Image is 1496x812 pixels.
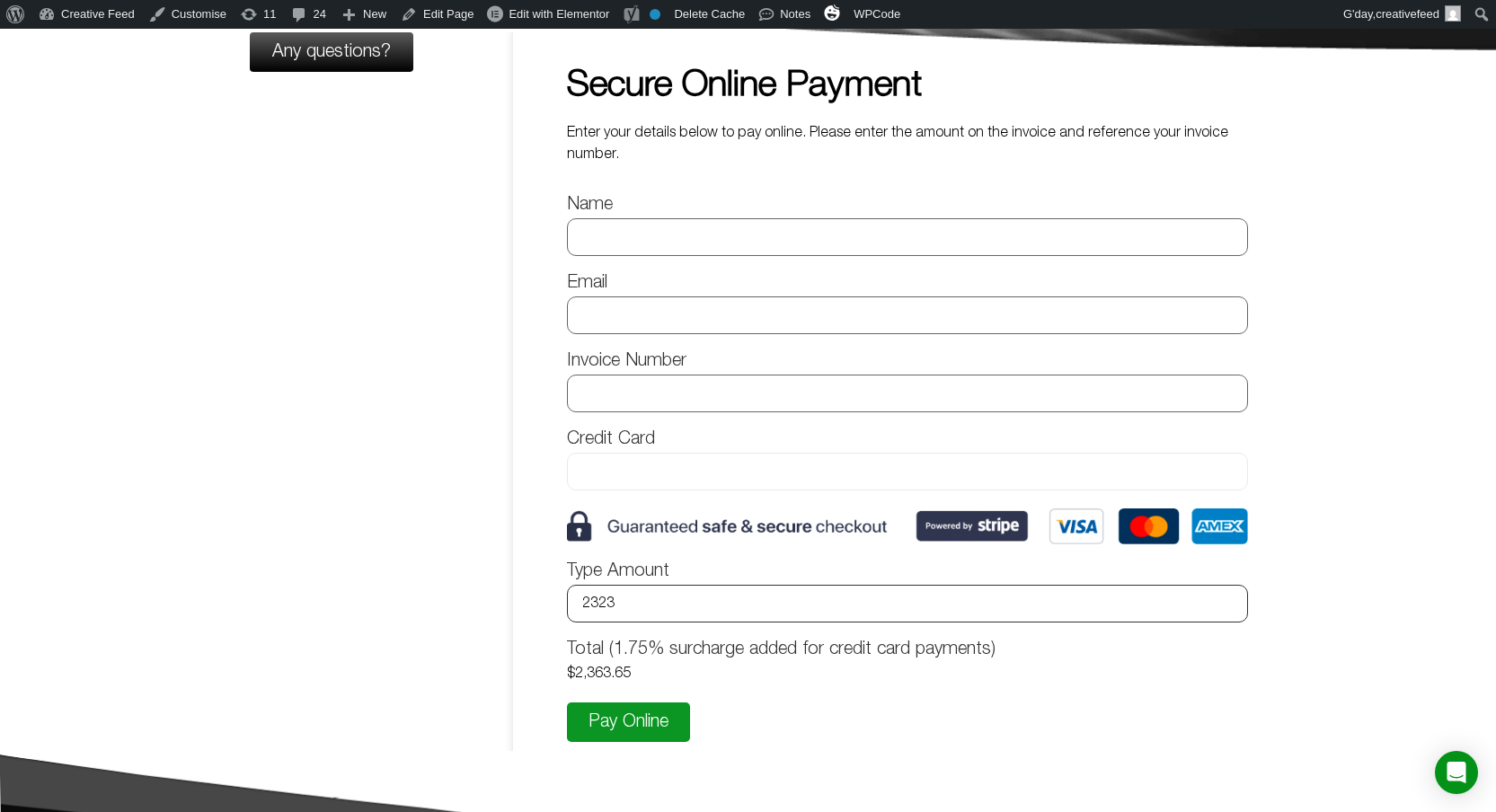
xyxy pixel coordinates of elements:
[272,43,391,61] span: Any questions?
[29,29,43,43] img: logo_orange.svg
[47,47,198,61] div: Domain: [DOMAIN_NAME]
[179,108,193,122] img: tab_keywords_by_traffic_grey.svg
[589,713,668,731] span: Pay Online
[567,430,1248,453] label: Credit Card
[567,274,1248,296] label: Email
[567,663,1248,684] div: $
[50,29,88,43] div: v 4.0.25
[824,4,840,21] img: svg+xml;base64,PHN2ZyB4bWxucz0iaHR0cDovL3d3dy53My5vcmcvMjAwMC9zdmciIHZpZXdCb3g9IjAgMCAzMiAzMiI+PG...
[567,352,1248,375] label: Invoice Number
[29,47,43,61] img: website_grey.svg
[567,562,1248,585] label: Type Amount
[567,702,690,742] button: Pay Online
[567,68,1248,104] h1: Secure Online Payment
[650,9,660,20] div: No index
[1435,751,1478,794] div: Open Intercom Messenger
[199,110,303,121] div: Keywords by Traffic
[567,196,1248,218] label: Name
[575,667,631,680] span: 2,363.65
[49,108,63,122] img: tab_domain_overview_orange.svg
[250,32,413,72] a: Any questions?
[68,110,161,121] div: Domain Overview
[577,463,1238,480] iframe: Secure card payment input frame
[567,122,1248,165] p: Enter your details below to pay online. Please enter the amount on the invoice and reference your...
[509,7,609,21] span: Edit with Elementor
[1376,7,1439,21] span: creativefeed
[567,640,1248,663] label: Total (1.75% surcharge added for credit card payments)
